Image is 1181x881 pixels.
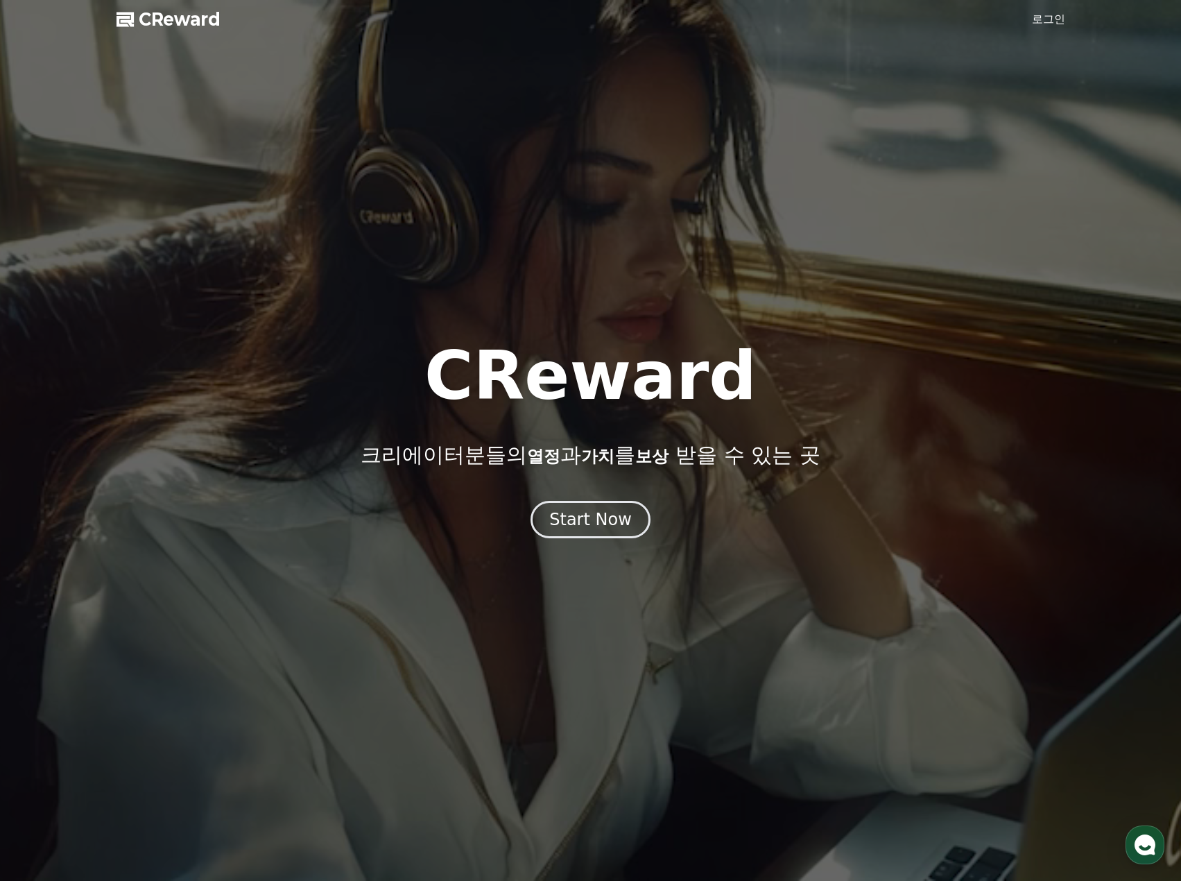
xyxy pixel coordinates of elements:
span: CReward [139,8,221,31]
h1: CReward [424,343,757,409]
span: 보상 [635,447,669,466]
span: 가치 [581,447,614,466]
div: Start Now [549,508,632,531]
button: Start Now [531,501,650,538]
a: 로그인 [1032,11,1065,28]
p: 크리에이터분들의 과 를 받을 수 있는 곳 [361,443,820,468]
a: Start Now [531,515,650,528]
span: 열정 [527,447,560,466]
a: CReward [117,8,221,31]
